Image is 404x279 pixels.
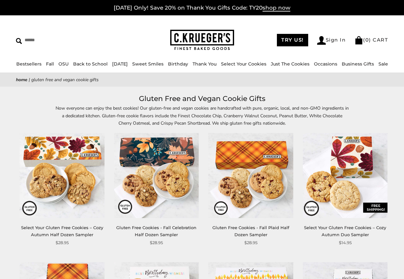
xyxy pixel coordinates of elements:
a: Select Your Gluten Free Cookies – Cozy Autumn Half Dozen Sampler [21,225,103,237]
span: shop now [263,4,290,12]
span: 0 [365,37,369,43]
a: TRY US! [277,34,308,46]
img: Search [16,38,22,44]
img: Account [317,36,326,45]
a: Sign In [317,36,346,45]
a: Just The Cookies [271,61,309,67]
a: Back to School [73,61,108,67]
span: $28.95 [244,239,257,246]
a: Bestsellers [16,61,42,67]
img: Gluten Free Cookies - Fall Plaid Half Dozen Sampler [209,133,293,218]
p: Now everyone can enjoy the best cookies! Our gluten-free and vegan cookies are handcrafted with p... [55,105,349,127]
a: Sale [378,61,388,67]
img: Select Your Gluten Free Cookies – Cozy Autumn Duo Sampler [303,133,387,218]
span: Gluten Free and Vegan Cookie Gifts [31,77,99,83]
a: OSU [58,61,69,67]
a: Home [16,77,27,83]
a: Gluten Free Cookies - Fall Plaid Half Dozen Sampler [212,225,289,237]
img: Bag [354,36,363,44]
img: Gluten Free Cookies - Fall Celebration Half Dozen Sampler [114,133,199,218]
span: $28.95 [150,239,163,246]
a: Sweet Smiles [132,61,164,67]
a: Thank You [193,61,217,67]
span: $14.95 [339,239,352,246]
span: $28.95 [56,239,69,246]
span: | [29,77,30,83]
a: [DATE] [112,61,128,67]
nav: breadcrumbs [16,76,388,83]
a: Birthday [168,61,188,67]
a: [DATE] Only! Save 20% on Thank You Gifts Code: TY20shop now [114,4,290,12]
a: Select Your Gluten Free Cookies – Cozy Autumn Duo Sampler [304,225,386,237]
img: Select Your Gluten Free Cookies – Cozy Autumn Half Dozen Sampler [20,133,104,218]
a: (0) CART [354,37,388,43]
a: Business Gifts [342,61,374,67]
img: C.KRUEGER'S [170,30,234,50]
a: Fall [46,61,54,67]
a: Occasions [314,61,337,67]
h1: Gluten Free and Vegan Cookie Gifts [26,93,378,105]
a: Gluten Free Cookies - Fall Celebration Half Dozen Sampler [116,225,196,237]
a: Select Your Cookies [221,61,266,67]
input: Search [16,35,101,45]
